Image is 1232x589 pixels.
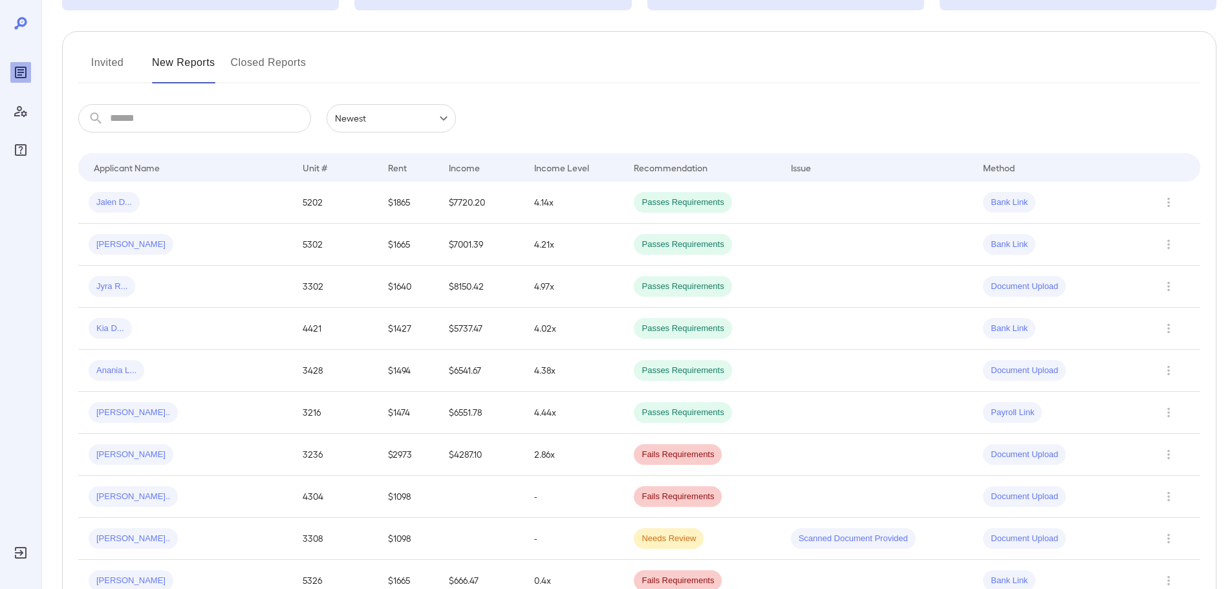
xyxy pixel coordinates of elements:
td: $1427 [378,308,438,350]
span: Bank Link [983,575,1035,587]
span: Fails Requirements [634,491,722,503]
div: Newest [327,104,456,133]
div: Log Out [10,542,31,563]
div: FAQ [10,140,31,160]
span: Fails Requirements [634,449,722,461]
td: 4304 [292,476,378,518]
td: 4.21x [524,224,624,266]
span: Kia D... [89,323,132,335]
td: 3302 [292,266,378,308]
button: Row Actions [1158,528,1179,549]
span: [PERSON_NAME] [89,575,173,587]
td: 2.86x [524,434,624,476]
td: $1098 [378,476,438,518]
td: $8150.42 [438,266,524,308]
td: $1098 [378,518,438,560]
td: 4.02x [524,308,624,350]
td: $6551.78 [438,392,524,434]
div: Method [983,160,1015,175]
td: 4421 [292,308,378,350]
span: Payroll Link [983,407,1042,419]
span: Document Upload [983,281,1066,293]
button: Invited [78,52,136,83]
span: Anania L... [89,365,144,377]
div: Income [449,160,480,175]
button: Row Actions [1158,402,1179,423]
button: Row Actions [1158,444,1179,465]
td: 5202 [292,182,378,224]
button: Row Actions [1158,318,1179,339]
td: $4287.10 [438,434,524,476]
span: Scanned Document Provided [791,533,916,545]
span: Document Upload [983,533,1066,545]
span: Bank Link [983,239,1035,251]
td: $6541.67 [438,350,524,392]
button: Closed Reports [231,52,307,83]
span: Bank Link [983,197,1035,209]
td: $1474 [378,392,438,434]
button: Row Actions [1158,234,1179,255]
td: 3308 [292,518,378,560]
button: Row Actions [1158,276,1179,297]
div: Issue [791,160,812,175]
td: $5737.47 [438,308,524,350]
td: $1665 [378,224,438,266]
td: - [524,476,624,518]
td: $1865 [378,182,438,224]
div: Manage Users [10,101,31,122]
span: Needs Review [634,533,704,545]
span: Passes Requirements [634,239,731,251]
span: Bank Link [983,323,1035,335]
td: 3428 [292,350,378,392]
span: [PERSON_NAME].. [89,533,178,545]
td: - [524,518,624,560]
span: [PERSON_NAME].. [89,407,178,419]
span: Passes Requirements [634,407,731,419]
span: [PERSON_NAME].. [89,491,178,503]
span: Document Upload [983,491,1066,503]
td: 3216 [292,392,378,434]
td: $7001.39 [438,224,524,266]
span: Passes Requirements [634,281,731,293]
span: Passes Requirements [634,197,731,209]
button: Row Actions [1158,486,1179,507]
td: $2973 [378,434,438,476]
span: [PERSON_NAME] [89,239,173,251]
td: 4.38x [524,350,624,392]
div: Recommendation [634,160,708,175]
button: Row Actions [1158,360,1179,381]
button: New Reports [152,52,215,83]
div: Reports [10,62,31,83]
td: $7720.20 [438,182,524,224]
span: Jalen D... [89,197,140,209]
td: 4.14x [524,182,624,224]
span: Document Upload [983,449,1066,461]
div: Applicant Name [94,160,160,175]
td: $1640 [378,266,438,308]
td: $1494 [378,350,438,392]
span: Fails Requirements [634,575,722,587]
td: 4.97x [524,266,624,308]
span: Passes Requirements [634,323,731,335]
span: Document Upload [983,365,1066,377]
td: 3236 [292,434,378,476]
td: 5302 [292,224,378,266]
button: Row Actions [1158,192,1179,213]
span: Jyra R... [89,281,135,293]
div: Rent [388,160,409,175]
div: Unit # [303,160,327,175]
div: Income Level [534,160,589,175]
span: Passes Requirements [634,365,731,377]
td: 4.44x [524,392,624,434]
span: [PERSON_NAME] [89,449,173,461]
